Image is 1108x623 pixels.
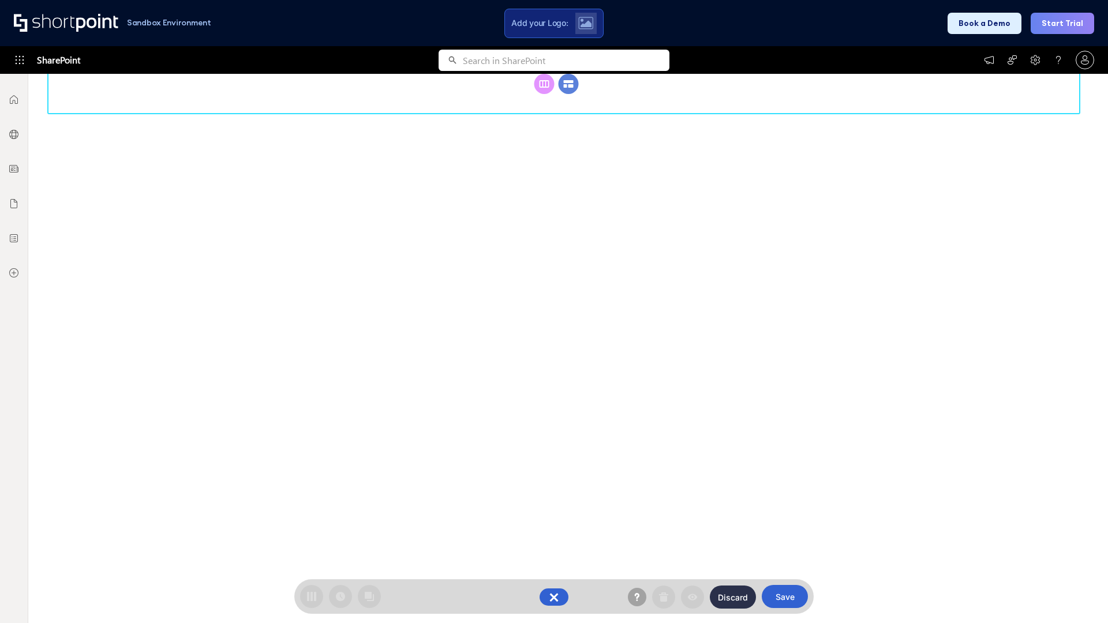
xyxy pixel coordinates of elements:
button: Save [762,585,808,608]
input: Search in SharePoint [463,50,669,71]
span: SharePoint [37,46,80,74]
iframe: Chat Widget [1050,568,1108,623]
button: Start Trial [1031,13,1094,34]
h1: Sandbox Environment [127,20,211,26]
button: Book a Demo [948,13,1021,34]
button: Discard [710,586,756,609]
img: Upload logo [578,17,593,29]
span: Add your Logo: [511,18,568,28]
